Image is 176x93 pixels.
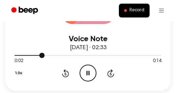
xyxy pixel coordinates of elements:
button: Open menu [154,3,169,18]
button: Record [119,4,150,17]
a: Beep [7,4,44,17]
span: [DATE] · 02:33 [70,45,106,51]
span: 0:02 [15,58,23,65]
span: Record [129,8,144,14]
button: 1.0x [15,68,24,79]
span: 0:14 [153,58,161,65]
h3: Voice Note [15,35,161,44]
